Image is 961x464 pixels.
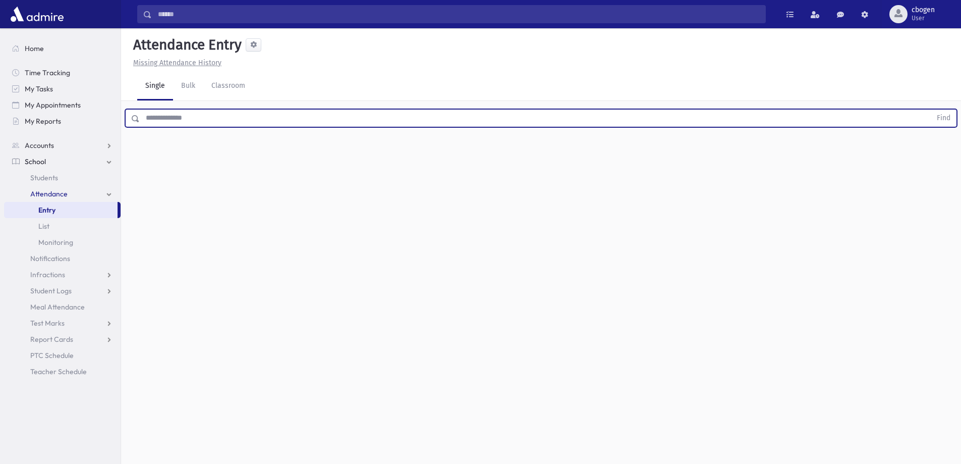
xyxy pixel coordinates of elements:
a: PTC Schedule [4,347,121,364]
a: Home [4,40,121,57]
span: cbogen [912,6,935,14]
a: My Tasks [4,81,121,97]
a: Attendance [4,186,121,202]
span: My Tasks [25,84,53,93]
a: Single [137,72,173,100]
a: Notifications [4,250,121,267]
a: My Appointments [4,97,121,113]
span: Infractions [30,270,65,279]
a: Monitoring [4,234,121,250]
img: AdmirePro [8,4,66,24]
a: Student Logs [4,283,121,299]
a: Test Marks [4,315,121,331]
span: PTC Schedule [30,351,74,360]
span: Home [25,44,44,53]
a: School [4,153,121,170]
span: Test Marks [30,319,65,328]
span: Students [30,173,58,182]
span: Monitoring [38,238,73,247]
span: Accounts [25,141,54,150]
span: School [25,157,46,166]
h5: Attendance Entry [129,36,242,54]
span: Time Tracking [25,68,70,77]
span: Report Cards [30,335,73,344]
u: Missing Attendance History [133,59,221,67]
a: Infractions [4,267,121,283]
span: Teacher Schedule [30,367,87,376]
span: Entry [38,205,55,215]
span: Notifications [30,254,70,263]
a: Teacher Schedule [4,364,121,380]
a: My Reports [4,113,121,129]
a: Classroom [203,72,253,100]
input: Search [152,5,765,23]
span: Student Logs [30,286,72,295]
a: Time Tracking [4,65,121,81]
span: User [912,14,935,22]
span: Meal Attendance [30,302,85,312]
span: My Appointments [25,100,81,110]
a: Students [4,170,121,186]
a: Missing Attendance History [129,59,221,67]
span: List [38,222,49,231]
span: My Reports [25,117,61,126]
a: Accounts [4,137,121,153]
a: Meal Attendance [4,299,121,315]
a: Entry [4,202,118,218]
a: Bulk [173,72,203,100]
button: Find [931,110,956,127]
a: List [4,218,121,234]
a: Report Cards [4,331,121,347]
span: Attendance [30,189,68,198]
